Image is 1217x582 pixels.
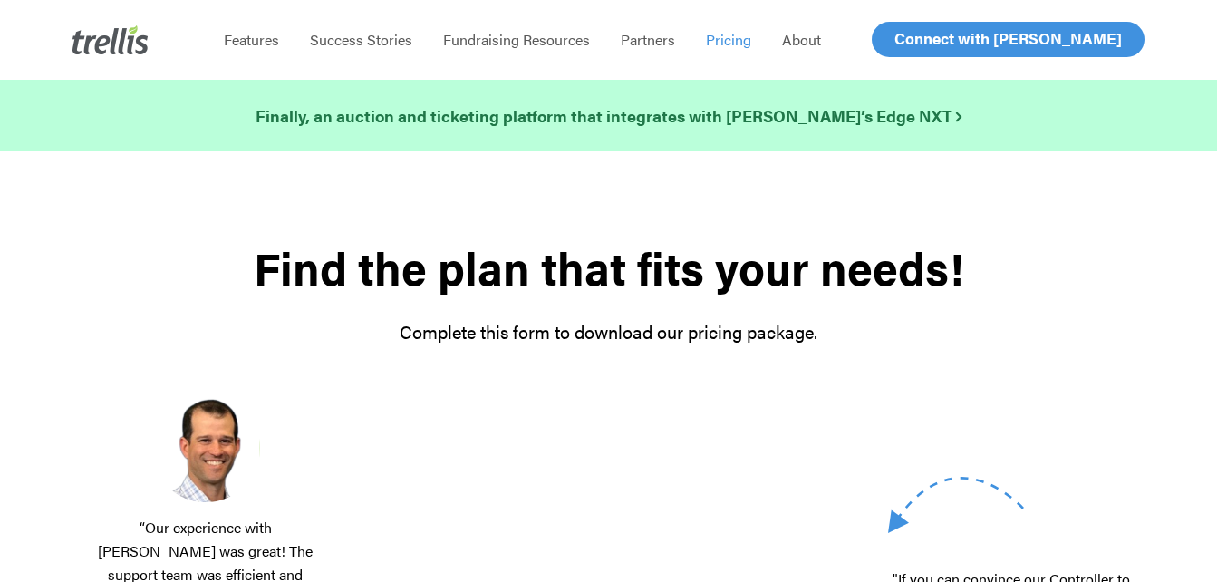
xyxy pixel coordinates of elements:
a: Pricing [691,31,767,49]
a: Partners [605,31,691,49]
span: About [782,29,821,50]
p: Complete this form to download our pricing package. [82,319,1135,344]
a: Finally, an auction and ticketing platform that integrates with [PERSON_NAME]’s Edge NXT [256,103,961,129]
img: Trellis [72,25,149,54]
strong: Finally, an auction and ticketing platform that integrates with [PERSON_NAME]’s Edge NXT [256,104,961,127]
span: Features [224,29,279,50]
strong: Find the plan that fits your needs! [254,235,963,299]
a: Success Stories [295,31,428,49]
a: Features [208,31,295,49]
a: Fundraising Resources [428,31,605,49]
a: About [767,31,836,49]
span: Pricing [706,29,751,50]
img: Screenshot-2025-03-18-at-2.39.01%E2%80%AFPM.png [151,394,260,502]
span: Connect with [PERSON_NAME] [894,27,1122,49]
a: Connect with [PERSON_NAME] [872,22,1145,57]
span: Success Stories [310,29,412,50]
span: Fundraising Resources [443,29,590,50]
span: Partners [621,29,675,50]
